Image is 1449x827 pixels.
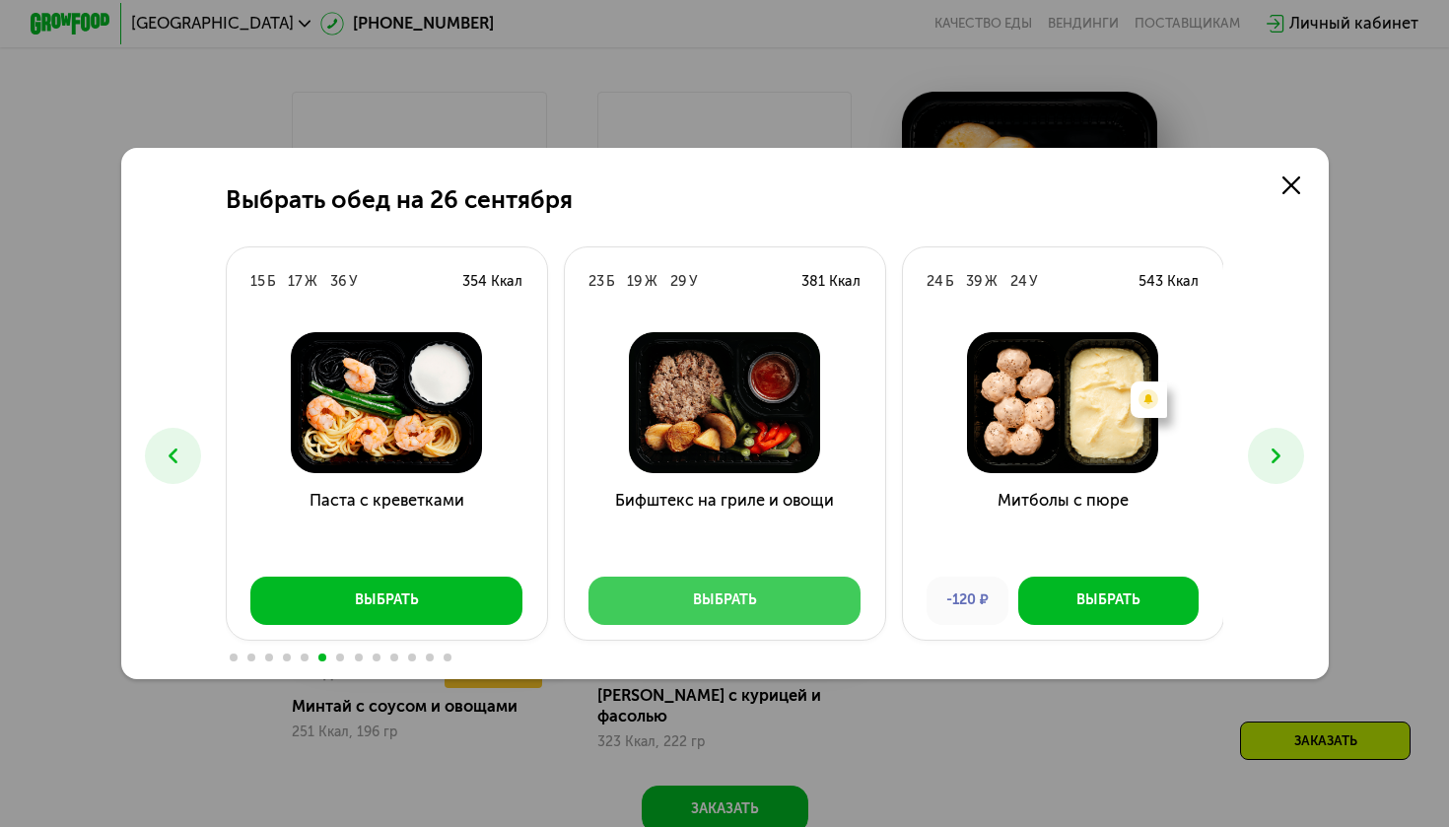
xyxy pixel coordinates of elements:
div: Выбрать [1076,590,1140,610]
div: Выбрать [693,590,757,610]
div: 39 [966,272,983,292]
div: У [1029,272,1038,292]
div: Выбрать [355,590,419,610]
div: 15 [250,272,265,292]
div: 24 [1010,272,1027,292]
div: Ж [645,272,657,292]
div: Ж [985,272,998,292]
button: Выбрать [588,577,861,625]
div: У [689,272,698,292]
div: 29 [670,272,687,292]
div: 543 Ккал [1138,272,1199,292]
h2: Выбрать обед на 26 сентября [226,186,573,215]
h3: Бифштекс на гриле и овощи [565,489,885,562]
button: Выбрать [1018,577,1199,625]
img: Митболы с пюре [919,332,1207,473]
div: 17 [288,272,303,292]
img: Бифштекс на гриле и овощи [581,332,868,473]
div: Б [945,272,954,292]
div: 36 [330,272,347,292]
div: -120 ₽ [927,577,1008,625]
div: 24 [927,272,943,292]
button: Выбрать [250,577,522,625]
div: Б [267,272,276,292]
h3: Митболы с пюре [903,489,1223,562]
div: Ж [305,272,317,292]
div: 381 Ккал [801,272,861,292]
div: У [349,272,358,292]
div: 23 [588,272,604,292]
div: 354 Ккал [462,272,522,292]
img: Паста с креветками [242,332,530,473]
div: Б [606,272,615,292]
h3: Паста с креветками [227,489,547,562]
div: 19 [627,272,643,292]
